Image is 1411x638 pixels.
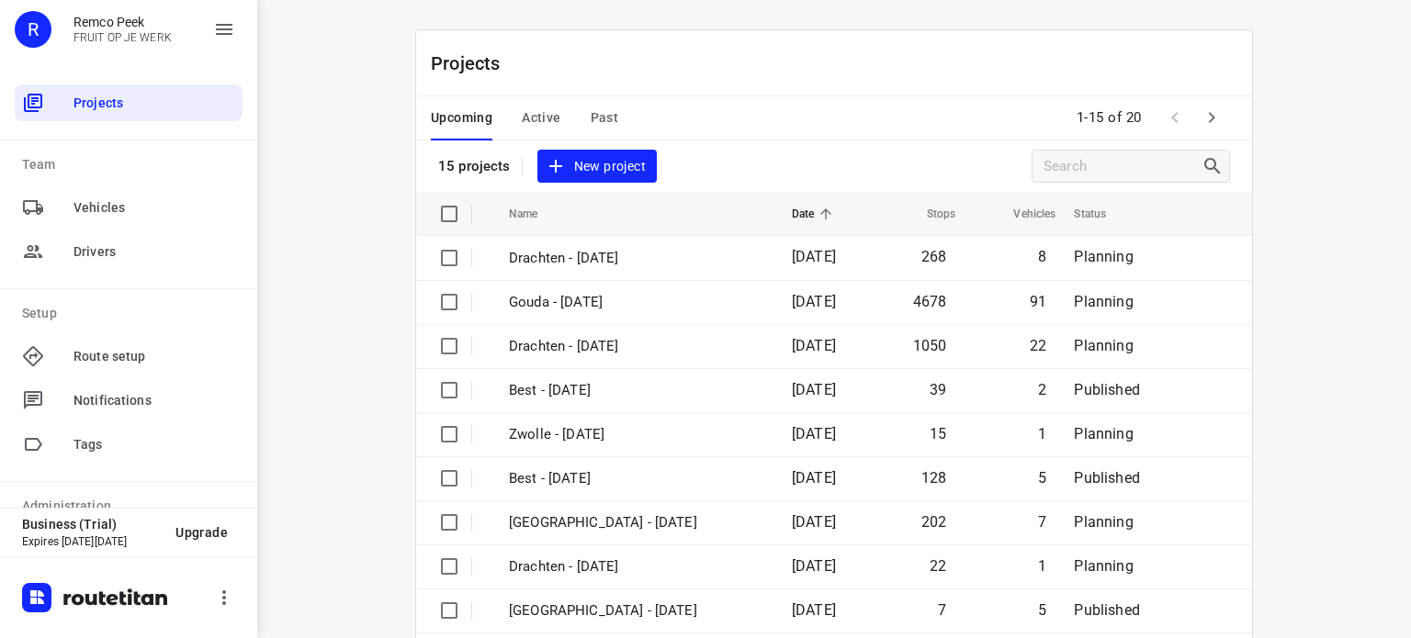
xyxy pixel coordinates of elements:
[22,535,161,548] p: Expires [DATE][DATE]
[73,242,235,262] span: Drivers
[1074,601,1140,619] span: Published
[161,516,243,549] button: Upgrade
[792,293,836,310] span: [DATE]
[1202,155,1229,177] div: Search
[509,600,764,621] p: Gemeente Rotterdam - Thursday
[921,248,947,265] span: 268
[930,425,946,442] span: 15
[509,424,764,445] p: Zwolle - Friday
[930,557,946,575] span: 22
[509,512,764,533] p: Zwolle - Thursday
[509,292,764,313] p: Gouda - Monday
[792,513,836,531] span: [DATE]
[1193,99,1230,136] span: Next Page
[15,11,51,48] div: R
[1074,248,1133,265] span: Planning
[1074,469,1140,487] span: Published
[22,155,243,174] p: Team
[1038,469,1046,487] span: 5
[22,517,161,532] p: Business (Trial)
[15,382,243,419] div: Notifications
[1030,293,1046,310] span: 91
[15,189,243,226] div: Vehicles
[1038,601,1046,619] span: 5
[22,304,243,323] p: Setup
[1038,425,1046,442] span: 1
[1157,99,1193,136] span: Previous Page
[1038,248,1046,265] span: 8
[921,469,947,487] span: 128
[1074,557,1133,575] span: Planning
[73,391,235,410] span: Notifications
[792,557,836,575] span: [DATE]
[22,497,243,516] p: Administration
[989,203,1055,225] span: Vehicles
[15,233,243,270] div: Drivers
[537,150,657,184] button: New project
[591,106,619,129] span: Past
[913,337,947,354] span: 1050
[548,155,646,178] span: New project
[1044,152,1202,181] input: Search projects
[913,293,947,310] span: 4678
[1074,293,1133,310] span: Planning
[1074,381,1140,398] span: Published
[509,248,764,269] p: Drachten - Tuesday
[792,425,836,442] span: [DATE]
[509,203,562,225] span: Name
[73,347,235,366] span: Route setup
[438,158,511,174] p: 15 projects
[903,203,956,225] span: Stops
[73,198,235,218] span: Vehicles
[792,203,839,225] span: Date
[792,469,836,487] span: [DATE]
[431,106,492,129] span: Upcoming
[1074,425,1133,442] span: Planning
[1038,513,1046,531] span: 7
[522,106,560,129] span: Active
[1030,337,1046,354] span: 22
[15,338,243,375] div: Route setup
[1074,203,1130,225] span: Status
[1069,98,1149,138] span: 1-15 of 20
[15,426,243,463] div: Tags
[73,94,235,113] span: Projects
[509,380,764,401] p: Best - Friday
[1038,557,1046,575] span: 1
[73,31,172,44] p: FRUIT OP JE WERK
[431,50,515,77] p: Projects
[509,468,764,489] p: Best - Thursday
[1074,513,1133,531] span: Planning
[1074,337,1133,354] span: Planning
[938,601,946,619] span: 7
[509,556,764,577] p: Drachten - Thursday
[792,601,836,619] span: [DATE]
[930,381,946,398] span: 39
[15,84,243,121] div: Projects
[792,248,836,265] span: [DATE]
[73,15,172,29] p: Remco Peek
[921,513,947,531] span: 202
[509,336,764,357] p: Drachten - Monday
[1038,381,1046,398] span: 2
[73,435,235,454] span: Tags
[792,337,836,354] span: [DATE]
[175,525,228,540] span: Upgrade
[792,381,836,398] span: [DATE]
